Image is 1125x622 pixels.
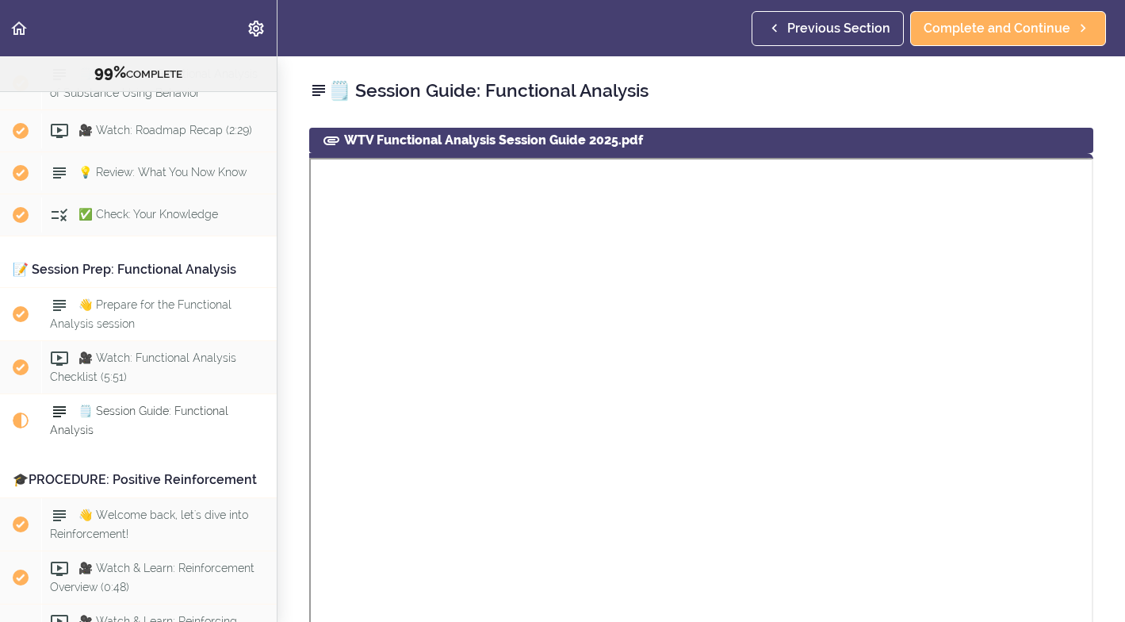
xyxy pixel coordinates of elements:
span: 🎥 Watch: Roadmap Recap (2:29) [78,125,252,137]
div: COMPLETE [20,63,257,83]
span: 💡 Review: What You Now Know [78,167,247,179]
a: Previous Section [752,11,904,46]
span: 🎥 Watch & Learn: Reinforcement Overview (0:48) [50,562,254,593]
div: WTV Functional Analysis Session Guide 2025.pdf [309,128,1093,153]
span: 🗒️ Session Guide: Functional Analysis [50,405,228,436]
h2: 🗒️ Session Guide: Functional Analysis [309,77,1093,104]
svg: Back to course curriculum [10,19,29,38]
span: 👋 Prepare for the Functional Analysis session [50,299,232,330]
a: Complete and Continue [910,11,1106,46]
span: ✅ Check: Your Knowledge [78,209,218,221]
span: 👋 Welcome back, let's dive into Reinforcement! [50,509,248,539]
span: 🗒️ Worksheet: Functional Analysis of Substance Using Behavior [50,68,258,99]
span: Complete and Continue [924,19,1070,38]
svg: Settings Menu [247,19,266,38]
span: 99% [94,63,126,82]
span: Previous Section [787,19,890,38]
span: 🎥 Watch: Functional Analysis Checklist (5:51) [50,352,236,383]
